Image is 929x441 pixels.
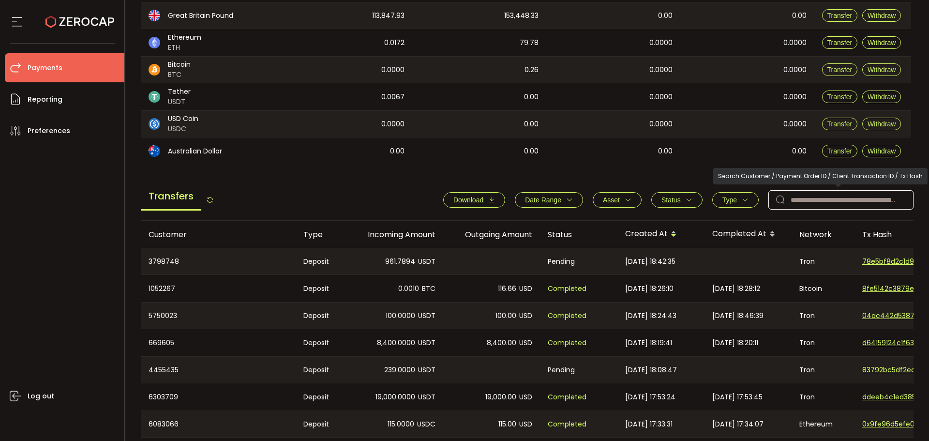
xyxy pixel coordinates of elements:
div: 5750023 [141,303,296,329]
div: Tron [792,357,854,383]
span: USDC [417,419,435,430]
span: [DATE] 18:08:47 [625,365,677,376]
span: Ethereum [168,32,201,43]
div: Deposit [296,303,346,329]
span: 0.0000 [649,91,673,103]
button: Type [712,192,759,208]
button: Download [443,192,505,208]
span: [DATE] 18:46:39 [712,310,764,321]
span: Withdraw [868,147,896,155]
span: USD [519,310,532,321]
div: Customer [141,229,296,240]
button: Transfer [822,118,858,130]
span: Completed [548,337,586,349]
div: Created At [617,226,704,243]
button: Withdraw [862,145,901,157]
span: 115.0000 [388,419,414,430]
span: Pending [548,365,575,376]
button: Transfer [822,36,858,49]
iframe: Chat Widget [881,395,929,441]
span: [DATE] 18:26:10 [625,283,674,294]
span: Reporting [28,92,62,106]
button: Withdraw [862,36,901,49]
span: 0.00 [658,10,673,21]
span: Preferences [28,124,70,138]
span: USDT [418,256,435,267]
span: 100.00 [495,310,516,321]
div: 3798748 [141,248,296,274]
span: USDT [418,310,435,321]
span: Withdraw [868,12,896,19]
div: Incoming Amount [346,229,443,240]
span: USDT [418,392,435,403]
div: Outgoing Amount [443,229,540,240]
span: [DATE] 17:33:31 [625,419,673,430]
span: USD [519,392,532,403]
div: 4455435 [141,357,296,383]
span: USD [519,283,532,294]
span: 0.00 [524,146,539,157]
span: 116.66 [498,283,516,294]
div: Tron [792,303,854,329]
span: Transfer [827,120,853,128]
span: 0.00 [390,146,405,157]
div: 669605 [141,329,296,356]
span: Withdraw [868,120,896,128]
div: Type [296,229,346,240]
button: Asset [593,192,642,208]
span: USD [519,337,532,349]
span: 0.0000 [783,119,807,130]
span: Asset [603,196,620,204]
span: Great Britain Pound [168,11,233,21]
button: Withdraw [862,9,901,22]
span: 0.00 [524,91,539,103]
span: 0.0000 [783,91,807,103]
span: USDT [418,365,435,376]
span: 0.0000 [381,64,405,76]
button: Withdraw [862,118,901,130]
span: 100.0000 [386,310,415,321]
div: Ethereum [792,411,854,437]
span: [DATE] 18:20:11 [712,337,758,349]
div: Bitcoin [792,275,854,302]
button: Transfer [822,63,858,76]
span: 0.00 [658,146,673,157]
img: usdc_portfolio.svg [149,118,160,130]
span: 0.0010 [398,283,419,294]
span: USDT [168,97,191,107]
span: Completed [548,392,586,403]
img: eth_portfolio.svg [149,37,160,48]
img: usdt_portfolio.svg [149,91,160,103]
span: 0.0067 [381,91,405,103]
div: Deposit [296,275,346,302]
button: Withdraw [862,91,901,103]
div: Completed At [704,226,792,243]
span: 113,847.93 [372,10,405,21]
span: 239.0000 [384,365,415,376]
span: [DATE] 18:19:41 [625,337,672,349]
div: Deposit [296,383,346,411]
button: Date Range [515,192,583,208]
div: Network [792,229,854,240]
span: 79.78 [520,37,539,48]
span: 0.0000 [783,64,807,76]
span: USD Coin [168,114,198,124]
div: Tron [792,329,854,356]
span: 153,448.33 [504,10,539,21]
div: Search Customer / Payment Order ID / Client Transaction ID / Tx Hash [713,168,928,184]
div: 6303709 [141,383,296,411]
span: Transfer [827,12,853,19]
img: gbp_portfolio.svg [149,10,160,21]
button: Transfer [822,91,858,103]
span: BTC [422,283,435,294]
span: Withdraw [868,66,896,74]
div: Tron [792,383,854,411]
span: 8,400.0000 [377,337,415,349]
div: Tron [792,248,854,274]
div: Deposit [296,357,346,383]
span: 961.7894 [385,256,415,267]
div: 1052267 [141,275,296,302]
span: Log out [28,389,54,403]
button: Transfer [822,9,858,22]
